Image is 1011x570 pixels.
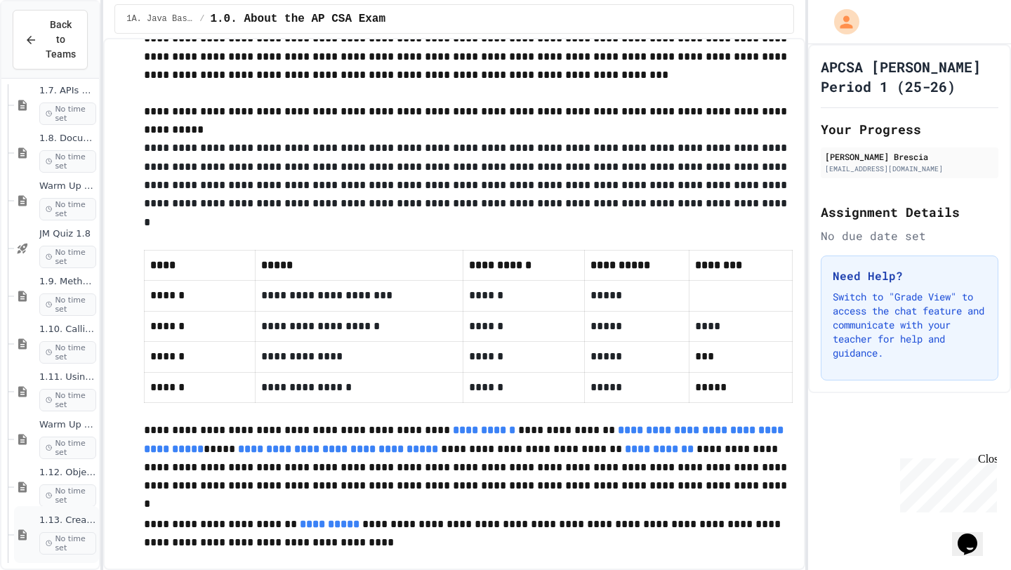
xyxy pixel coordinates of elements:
button: Back to Teams [13,10,88,69]
h2: Assignment Details [821,202,998,222]
div: [PERSON_NAME] Brescia [825,150,994,163]
div: Chat with us now!Close [6,6,97,89]
span: 1.10. Calling Class Methods [39,324,96,336]
span: 1.13. Creating and Initializing Objects: Constructors [39,515,96,526]
span: No time set [39,341,96,364]
span: No time set [39,532,96,555]
span: No time set [39,150,96,173]
span: 1A. Java Basics [126,13,194,25]
span: No time set [39,484,96,507]
span: 1.9. Method Signatures [39,276,96,288]
span: Warm Up 1.10-1.11 [39,419,96,431]
span: 1.7. APIs and Libraries [39,85,96,97]
span: 1.8. Documentation with Comments and Preconditions [39,133,96,145]
div: My Account [819,6,863,38]
span: No time set [39,437,96,459]
iframe: chat widget [952,514,997,556]
h2: Your Progress [821,119,998,139]
iframe: chat widget [894,453,997,512]
span: 1.12. Objects - Instances of Classes [39,467,96,479]
span: No time set [39,246,96,268]
span: 1.11. Using the Math Class [39,371,96,383]
span: Warm Up 1.7-1.8 [39,180,96,192]
h3: Need Help? [833,267,986,284]
span: / [199,13,204,25]
span: No time set [39,198,96,220]
span: No time set [39,102,96,125]
span: JM Quiz 1.8 [39,228,96,240]
div: [EMAIL_ADDRESS][DOMAIN_NAME] [825,164,994,174]
h1: APCSA [PERSON_NAME] Period 1 (25-26) [821,57,998,96]
span: Back to Teams [46,18,76,62]
span: No time set [39,293,96,316]
span: 1.0. About the AP CSA Exam [210,11,385,27]
span: No time set [39,389,96,411]
div: No due date set [821,227,998,244]
p: Switch to "Grade View" to access the chat feature and communicate with your teacher for help and ... [833,290,986,360]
